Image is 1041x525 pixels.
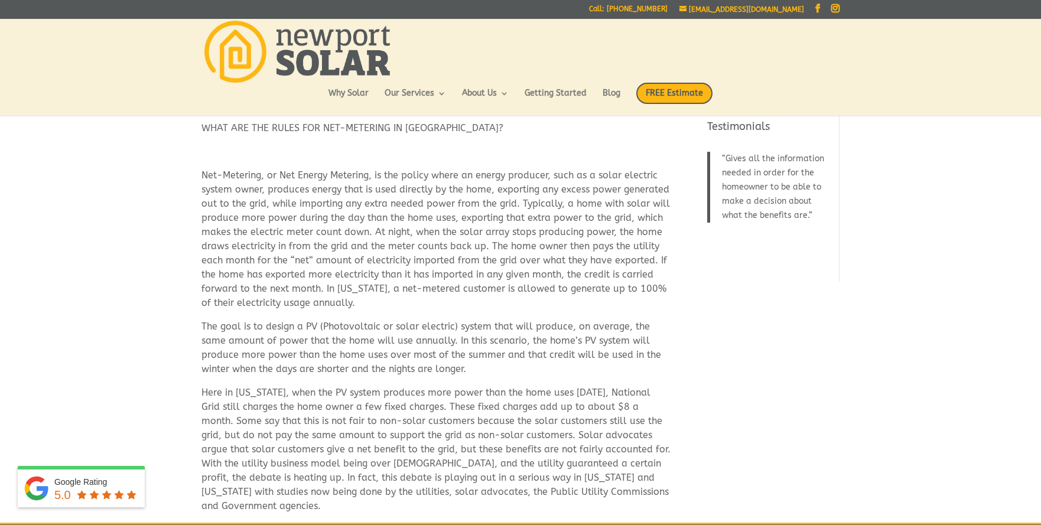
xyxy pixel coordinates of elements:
[201,386,671,523] p: Here in [US_STATE], when the PV system produces more power than the home uses [DATE], National Gr...
[707,152,832,223] blockquote: Gives all the information needed in order for the homeowner to be able to make a decision about w...
[204,21,390,83] img: Newport Solar | Solar Energy Optimized.
[54,476,139,488] div: Google Rating
[201,319,671,386] p: The goal is to design a PV (Photovoltaic or solar electric) system that will produce, on average,...
[525,89,587,109] a: Getting Started
[328,89,369,109] a: Why Solar
[462,89,509,109] a: About Us
[201,121,671,145] p: WHAT ARE THE RULES FOR NET-METERING IN [GEOGRAPHIC_DATA]?
[603,89,620,109] a: Blog
[707,119,832,140] h4: Testimonials
[636,83,713,116] a: FREE Estimate
[385,89,446,109] a: Our Services
[589,5,668,18] a: Call: [PHONE_NUMBER]
[636,83,713,104] span: FREE Estimate
[54,488,71,501] span: 5.0
[201,168,671,319] p: Net-Metering, or Net Energy Metering, is the policy where an energy producer, such as a solar ele...
[679,5,804,14] a: [EMAIL_ADDRESS][DOMAIN_NAME]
